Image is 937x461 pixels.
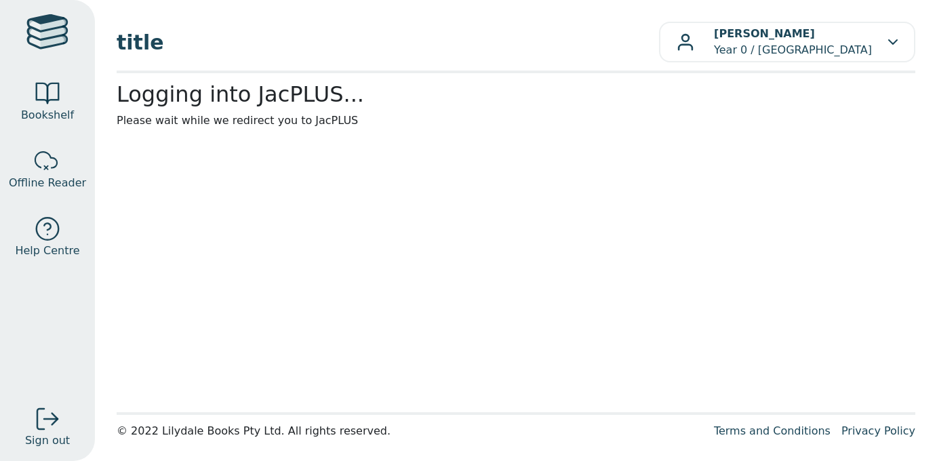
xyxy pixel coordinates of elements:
[117,423,703,439] div: © 2022 Lilydale Books Pty Ltd. All rights reserved.
[117,81,915,107] h2: Logging into JacPLUS...
[21,107,74,123] span: Bookshelf
[714,424,831,437] a: Terms and Conditions
[714,26,872,58] p: Year 0 / [GEOGRAPHIC_DATA]
[15,243,79,259] span: Help Centre
[714,27,815,40] b: [PERSON_NAME]
[25,433,70,449] span: Sign out
[9,175,86,191] span: Offline Reader
[117,27,659,58] span: title
[659,22,915,62] button: [PERSON_NAME]Year 0 / [GEOGRAPHIC_DATA]
[841,424,915,437] a: Privacy Policy
[117,113,915,129] p: Please wait while we redirect you to JacPLUS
